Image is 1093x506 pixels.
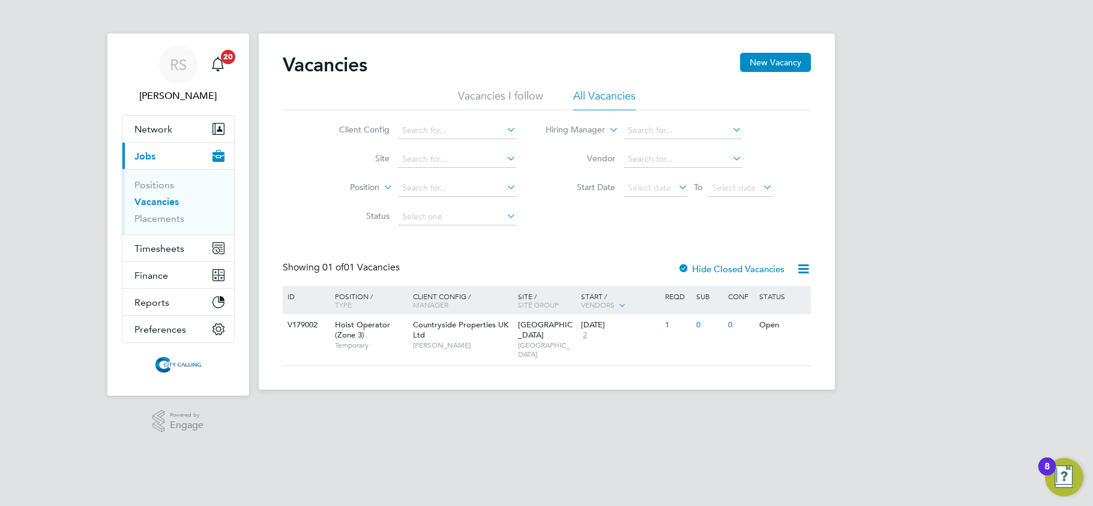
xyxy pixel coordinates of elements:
[740,53,811,72] button: New Vacancy
[573,89,636,110] li: All Vacancies
[134,270,168,281] span: Finance
[134,124,172,135] span: Network
[134,243,184,254] span: Timesheets
[712,182,756,193] span: Select date
[206,46,230,84] a: 20
[518,341,575,359] span: [GEOGRAPHIC_DATA]
[756,286,808,306] div: Status
[285,314,327,336] div: V179002
[693,314,724,336] div: 0
[285,286,327,306] div: ID
[134,150,155,162] span: Jobs
[578,286,662,316] div: Start /
[170,410,203,420] span: Powered by
[756,314,808,336] div: Open
[628,182,671,193] span: Select date
[413,300,448,309] span: Manager
[678,263,784,275] label: Hide Closed Vacancies
[134,213,184,224] a: Placements
[122,143,234,169] button: Jobs
[690,179,706,195] span: To
[134,324,186,335] span: Preferences
[134,196,179,207] a: Vacancies
[152,355,203,374] img: citycalling-logo-retina.png
[581,300,615,309] span: Vendors
[581,320,659,330] div: [DATE]
[321,124,390,135] label: Client Config
[410,286,515,315] div: Client Config /
[546,182,615,192] label: Start Date
[152,410,203,433] a: Powered byEngage
[321,210,390,221] label: Status
[122,235,234,261] button: Timesheets
[122,116,234,142] button: Network
[581,330,589,341] span: 2
[134,297,169,308] span: Reports
[1045,458,1083,496] button: Open Resource Center, 8 new notifications
[398,122,516,139] input: Search for...
[322,261,400,273] span: 01 Vacancies
[107,34,249,396] nav: Main navigation
[693,286,724,306] div: Sub
[458,89,543,110] li: Vacancies I follow
[122,262,234,288] button: Finance
[518,300,559,309] span: Site Group
[413,341,512,350] span: [PERSON_NAME]
[624,122,742,139] input: Search for...
[725,314,756,336] div: 0
[624,151,742,168] input: Search for...
[413,320,508,340] span: Countryside Properties UK Ltd
[310,182,379,194] label: Position
[326,286,410,315] div: Position /
[283,261,402,274] div: Showing
[518,320,573,340] span: [GEOGRAPHIC_DATA]
[398,151,516,168] input: Search for...
[134,179,174,191] a: Positions
[170,57,187,73] span: RS
[322,261,344,273] span: 01 of
[335,320,390,340] span: Hoist Operator (Zone 3)
[662,286,693,306] div: Reqd
[122,169,234,234] div: Jobs
[283,53,367,77] h2: Vacancies
[122,89,235,103] span: Raje Saravanamuthu
[122,316,234,342] button: Preferences
[398,180,516,197] input: Search for...
[335,341,407,350] span: Temporary
[398,209,516,225] input: Select one
[122,355,235,374] a: Go to home page
[170,420,203,430] span: Engage
[725,286,756,306] div: Conf
[122,289,234,315] button: Reports
[515,286,578,315] div: Site /
[321,153,390,164] label: Site
[662,314,693,336] div: 1
[546,153,615,164] label: Vendor
[1044,466,1050,482] div: 8
[335,300,352,309] span: Type
[536,124,605,136] label: Hiring Manager
[122,46,235,103] a: RS[PERSON_NAME]
[221,50,235,64] span: 20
